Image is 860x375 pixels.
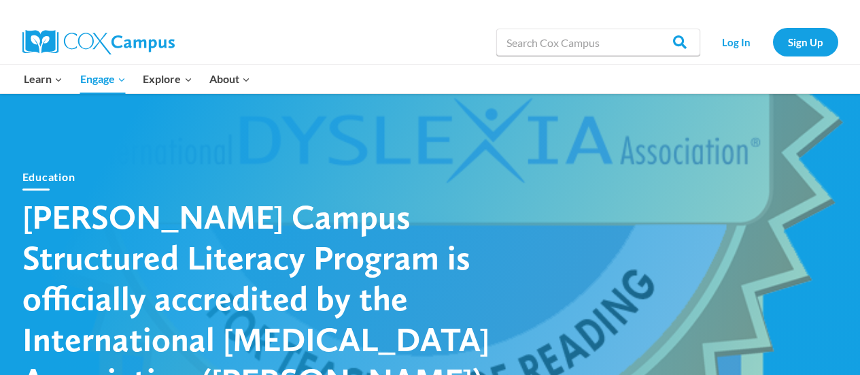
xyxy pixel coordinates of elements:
[16,65,259,93] nav: Primary Navigation
[22,170,75,183] a: Education
[24,70,63,88] span: Learn
[707,28,838,56] nav: Secondary Navigation
[773,28,838,56] a: Sign Up
[143,70,192,88] span: Explore
[496,29,700,56] input: Search Cox Campus
[707,28,766,56] a: Log In
[209,70,250,88] span: About
[80,70,126,88] span: Engage
[22,30,175,54] img: Cox Campus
